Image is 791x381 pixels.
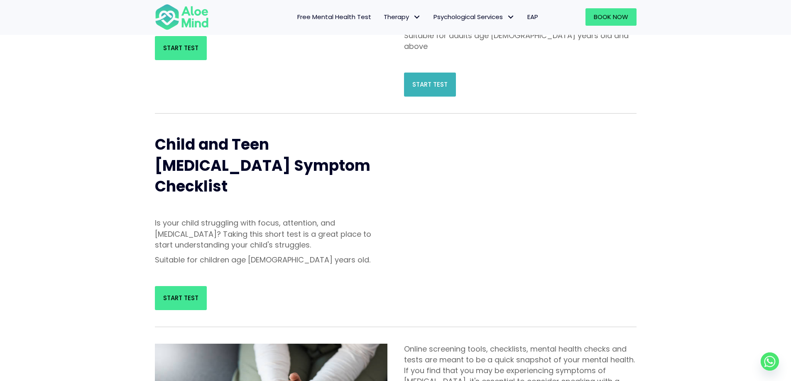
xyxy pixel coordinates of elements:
p: Suitable for children age [DEMOGRAPHIC_DATA] years old. [155,255,387,265]
nav: Menu [220,8,544,26]
span: Psychological Services [433,12,515,21]
img: Aloe mind Logo [155,3,209,31]
a: Start Test [155,36,207,60]
a: TherapyTherapy: submenu [377,8,427,26]
a: Book Now [585,8,637,26]
p: Is your child struggling with focus, attention, and [MEDICAL_DATA]? Taking this short test is a g... [155,218,387,250]
a: EAP [521,8,544,26]
span: Start Test [163,294,198,302]
span: Start Test [412,80,448,89]
a: Whatsapp [761,352,779,371]
span: Child and Teen [MEDICAL_DATA] Symptom Checklist [155,134,370,197]
p: Suitable for adults age [DEMOGRAPHIC_DATA] years old and above [404,30,637,52]
a: Free Mental Health Test [291,8,377,26]
span: Psychological Services: submenu [505,11,517,23]
a: Start Test [155,286,207,310]
span: Start Test [163,44,198,52]
span: Book Now [594,12,628,21]
span: EAP [527,12,538,21]
a: Psychological ServicesPsychological Services: submenu [427,8,521,26]
span: Free Mental Health Test [297,12,371,21]
span: Therapy: submenu [411,11,423,23]
span: Therapy [384,12,421,21]
a: Start Test [404,73,456,97]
